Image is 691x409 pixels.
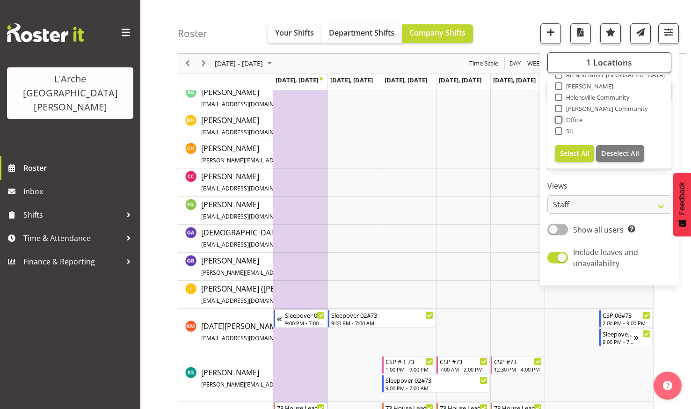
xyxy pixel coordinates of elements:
[23,161,136,175] span: Roster
[603,310,650,320] div: CSP 06#73
[178,309,273,355] td: Kartik Mahajan resource
[201,256,420,277] span: [PERSON_NAME]
[678,182,686,215] span: Feedback
[178,281,273,309] td: Harsimran (Gill) Singh resource
[573,225,624,235] span: Show all users
[573,247,638,269] span: Include leaves and unavailability
[330,76,373,84] span: [DATE], [DATE]
[201,100,294,108] span: [EMAIL_ADDRESS][DOMAIN_NAME]
[274,310,327,328] div: Kartik Mahajan"s event - Sleepover 02#73 Begin From Sunday, September 21, 2025 at 9:00:00 PM GMT+...
[560,149,589,158] span: Select All
[562,71,665,79] span: Art and Music [GEOGRAPHIC_DATA]
[562,94,630,101] span: Helensville Community
[180,54,196,73] div: previous period
[596,145,644,162] button: Deselect All
[7,23,84,42] img: Rosterit website logo
[201,171,335,193] a: [PERSON_NAME][EMAIL_ADDRESS][DOMAIN_NAME]
[178,197,273,225] td: Faustina Gaensicke resource
[331,310,433,320] div: Sleepover 02#73
[658,23,679,44] button: Filter Shifts
[630,23,651,44] button: Send a list of all shifts for the selected filtered period to all rostered employees.
[386,357,433,366] div: CSP # 1 73
[599,329,653,346] div: Kartik Mahajan"s event - Sleepover 02#73 Begin From Sunday, September 28, 2025 at 9:00:00 PM GMT+...
[214,58,264,70] span: [DATE] - [DATE]
[178,28,208,39] h4: Roster
[382,356,436,374] div: Katherine Shaw"s event - CSP # 1 73 Begin From Wednesday, September 24, 2025 at 1:00:00 PM GMT+12...
[211,54,277,73] div: September 22 - 28, 2025
[439,76,481,84] span: [DATE], [DATE]
[201,115,332,137] a: [PERSON_NAME][EMAIL_ADDRESS][DOMAIN_NAME]
[275,28,314,38] span: Your Shifts
[468,58,500,70] button: Time Scale
[23,208,122,222] span: Shifts
[23,231,122,245] span: Time & Attendance
[555,145,595,162] button: Select All
[386,384,487,392] div: 9:00 PM - 7:00 AM
[562,105,648,112] span: [PERSON_NAME] Community
[673,173,691,236] button: Feedback - Show survey
[562,116,583,124] span: Office
[178,84,273,112] td: Adrian Garduque resource
[285,310,325,320] div: Sleepover 02#73
[540,23,561,44] button: Add a new shift
[201,199,335,221] span: [PERSON_NAME]
[201,321,335,343] span: [DATE][PERSON_NAME]
[201,283,384,306] a: [PERSON_NAME] ([PERSON_NAME]) [PERSON_NAME][EMAIL_ADDRESS][DOMAIN_NAME]
[23,184,136,198] span: Inbox
[201,143,420,165] a: [PERSON_NAME][PERSON_NAME][EMAIL_ADDRESS][DOMAIN_NAME][PERSON_NAME]
[468,58,499,70] span: Time Scale
[268,24,321,43] button: Your Shifts
[16,72,124,114] div: L'Arche [GEOGRAPHIC_DATA][PERSON_NAME]
[601,149,639,158] span: Deselect All
[196,54,211,73] div: next period
[603,329,634,338] div: Sleepover 02#73
[493,76,536,84] span: [DATE], [DATE]
[201,367,376,389] a: [PERSON_NAME][PERSON_NAME][EMAIL_ADDRESS][DOMAIN_NAME]
[201,297,294,305] span: [EMAIL_ADDRESS][DOMAIN_NAME]
[201,128,294,136] span: [EMAIL_ADDRESS][DOMAIN_NAME]
[178,355,273,402] td: Katherine Shaw resource
[285,319,325,327] div: 9:00 PM - 7:00 AM
[547,52,671,73] button: 1 Locations
[328,310,436,328] div: Kartik Mahajan"s event - Sleepover 02#73 Begin From Tuesday, September 23, 2025 at 9:00:00 PM GMT...
[201,284,384,305] span: [PERSON_NAME] ([PERSON_NAME]) [PERSON_NAME]
[409,28,466,38] span: Company Shifts
[201,269,382,277] span: [PERSON_NAME][EMAIL_ADDRESS][DOMAIN_NAME][PERSON_NAME]
[178,168,273,197] td: Crissandra Cruz resource
[331,319,433,327] div: 9:00 PM - 7:00 AM
[201,115,332,137] span: [PERSON_NAME]
[509,58,522,70] span: Day
[562,82,614,90] span: [PERSON_NAME]
[178,140,273,168] td: Christopher Hill resource
[526,58,544,70] span: Week
[440,365,487,373] div: 7:00 AM - 2:00 PM
[382,375,490,393] div: Katherine Shaw"s event - Sleepover 02#73 Begin From Wednesday, September 24, 2025 at 9:00:00 PM G...
[213,58,276,70] button: September 2025
[663,381,672,390] img: help-xxl-2.png
[494,357,542,366] div: CSP #73
[201,227,340,249] a: [DEMOGRAPHIC_DATA][PERSON_NAME][EMAIL_ADDRESS][DOMAIN_NAME]
[494,365,542,373] div: 12:30 PM - 4:00 PM
[178,112,273,140] td: Ben Hammond resource
[603,338,634,345] div: 9:00 PM - 7:00 AM
[402,24,473,43] button: Company Shifts
[329,28,394,38] span: Department Shifts
[276,76,323,84] span: [DATE], [DATE]
[603,319,650,327] div: 2:00 PM - 9:00 PM
[201,199,335,221] a: [PERSON_NAME][EMAIL_ADDRESS][DOMAIN_NAME]
[201,184,294,192] span: [EMAIL_ADDRESS][DOMAIN_NAME]
[23,255,122,269] span: Finance & Reporting
[201,212,294,220] span: [EMAIL_ADDRESS][DOMAIN_NAME]
[201,227,340,249] span: [DEMOGRAPHIC_DATA][PERSON_NAME]
[526,58,545,70] button: Timeline Week
[201,380,338,388] span: [PERSON_NAME][EMAIL_ADDRESS][DOMAIN_NAME]
[178,225,273,253] td: Gay Andrade resource
[562,127,575,135] span: SIL
[321,24,402,43] button: Department Shifts
[586,57,632,68] span: 1 Locations
[599,310,653,328] div: Kartik Mahajan"s event - CSP 06#73 Begin From Sunday, September 28, 2025 at 2:00:00 PM GMT+13:00 ...
[201,156,382,164] span: [PERSON_NAME][EMAIL_ADDRESS][DOMAIN_NAME][PERSON_NAME]
[201,321,335,343] a: [DATE][PERSON_NAME][EMAIL_ADDRESS][DOMAIN_NAME]
[197,58,210,70] button: Next
[385,76,427,84] span: [DATE], [DATE]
